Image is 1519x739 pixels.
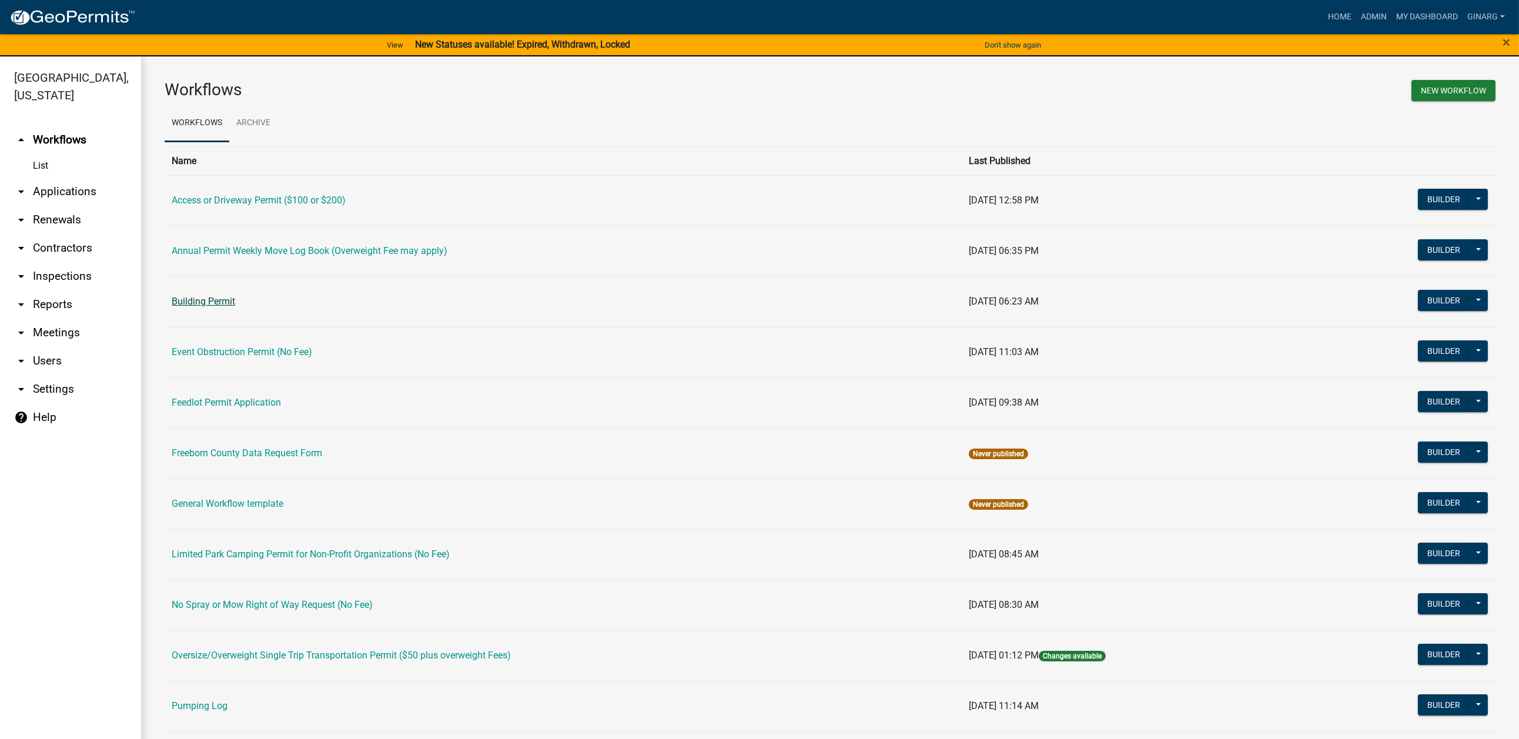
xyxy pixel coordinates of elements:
[969,245,1039,256] span: [DATE] 06:35 PM
[14,354,28,368] i: arrow_drop_down
[1323,6,1356,28] a: Home
[382,35,408,55] a: View
[1418,442,1470,463] button: Builder
[1418,340,1470,362] button: Builder
[172,397,281,408] a: Feedlot Permit Application
[1418,593,1470,614] button: Builder
[969,700,1039,711] span: [DATE] 11:14 AM
[969,397,1039,408] span: [DATE] 09:38 AM
[14,269,28,283] i: arrow_drop_down
[172,447,322,459] a: Freeborn County Data Request Form
[14,213,28,227] i: arrow_drop_down
[172,245,447,256] a: Annual Permit Weekly Move Log Book (Overweight Fee may apply)
[980,35,1046,55] button: Don't show again
[14,297,28,312] i: arrow_drop_down
[1356,6,1391,28] a: Admin
[172,296,235,307] a: Building Permit
[172,195,346,206] a: Access or Driveway Permit ($100 or $200)
[229,105,277,142] a: Archive
[172,700,227,711] a: Pumping Log
[1418,391,1470,412] button: Builder
[962,146,1303,175] th: Last Published
[172,498,283,509] a: General Workflow template
[172,650,511,661] a: Oversize/Overweight Single Trip Transportation Permit ($50 plus overweight Fees)
[969,195,1039,206] span: [DATE] 12:58 PM
[165,146,962,175] th: Name
[969,650,1039,661] span: [DATE] 01:12 PM
[969,449,1028,459] span: Never published
[1418,543,1470,564] button: Builder
[14,382,28,396] i: arrow_drop_down
[969,599,1039,610] span: [DATE] 08:30 AM
[165,80,821,100] h3: Workflows
[969,346,1039,357] span: [DATE] 11:03 AM
[1039,651,1106,661] span: Changes available
[1418,644,1470,665] button: Builder
[1463,6,1510,28] a: ginarg
[1418,189,1470,210] button: Builder
[969,296,1039,307] span: [DATE] 06:23 AM
[172,549,450,560] a: Limited Park Camping Permit for Non-Profit Organizations (No Fee)
[1418,492,1470,513] button: Builder
[172,346,312,357] a: Event Obstruction Permit (No Fee)
[14,326,28,340] i: arrow_drop_down
[1503,34,1510,51] span: ×
[165,105,229,142] a: Workflows
[172,599,373,610] a: No Spray or Mow Right of Way Request (No Fee)
[14,241,28,255] i: arrow_drop_down
[969,499,1028,510] span: Never published
[415,39,630,50] strong: New Statuses available! Expired, Withdrawn, Locked
[1418,239,1470,260] button: Builder
[1418,290,1470,311] button: Builder
[1411,80,1495,101] button: New Workflow
[1503,35,1510,49] button: Close
[14,185,28,199] i: arrow_drop_down
[969,549,1039,560] span: [DATE] 08:45 AM
[1391,6,1463,28] a: My Dashboard
[14,133,28,147] i: arrow_drop_up
[1418,694,1470,715] button: Builder
[14,410,28,424] i: help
